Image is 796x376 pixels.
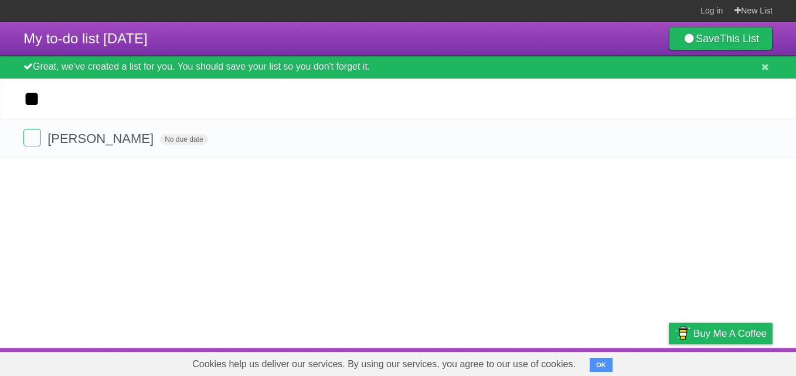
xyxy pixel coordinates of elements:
[23,30,148,46] span: My to-do list [DATE]
[675,323,690,343] img: Buy me a coffee
[590,358,613,372] button: OK
[693,323,767,344] span: Buy me a coffee
[23,129,41,146] label: Done
[513,351,538,373] a: About
[669,27,773,50] a: SaveThis List
[669,323,773,344] a: Buy me a coffee
[720,33,759,45] b: This List
[552,351,599,373] a: Developers
[181,353,587,376] span: Cookies help us deliver our services. By using our services, you agree to our use of cookies.
[654,351,684,373] a: Privacy
[699,351,773,373] a: Suggest a feature
[47,131,157,146] span: [PERSON_NAME]
[614,351,639,373] a: Terms
[160,134,207,145] span: No due date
